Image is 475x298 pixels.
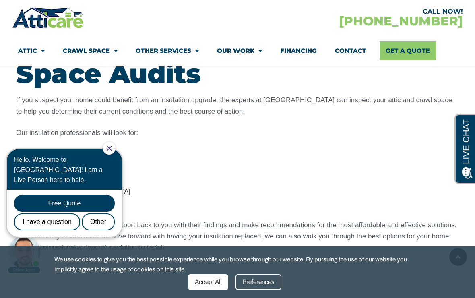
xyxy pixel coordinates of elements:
[280,41,317,60] a: Financing
[380,41,436,60] a: Get A Quote
[136,41,199,60] a: Other Services
[22,149,459,159] li: Water damage
[16,127,459,139] p: Our insulation professionals will look for:
[18,41,457,60] nav: Menu
[4,141,133,274] iframe: Chat Invitation
[20,6,65,17] span: Opens a chat window
[237,8,463,15] div: CALL NOW!
[18,41,45,60] a: Attic
[22,161,459,172] li: Air ducts damage
[22,186,459,197] li: Pest and rodent [MEDICAL_DATA]
[22,199,459,209] li: Old or worn-out insulation
[22,174,459,184] li: Mold and mildew
[54,255,415,274] span: We use cookies to give you the best possible experience while you browse through our website. By ...
[16,34,459,87] h2: Professional Attic and Crawl Space Audits
[16,219,459,253] p: Following the audit, our team will report back to you with their findings and make recommendation...
[335,41,366,60] a: Contact
[217,41,262,60] a: Our Work
[235,274,281,290] div: Preferences
[63,41,118,60] a: Crawl Space
[16,95,459,117] p: If you suspect your home could benefit from an insulation upgrade, the experts at [GEOGRAPHIC_DAT...
[188,274,228,290] div: Accept All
